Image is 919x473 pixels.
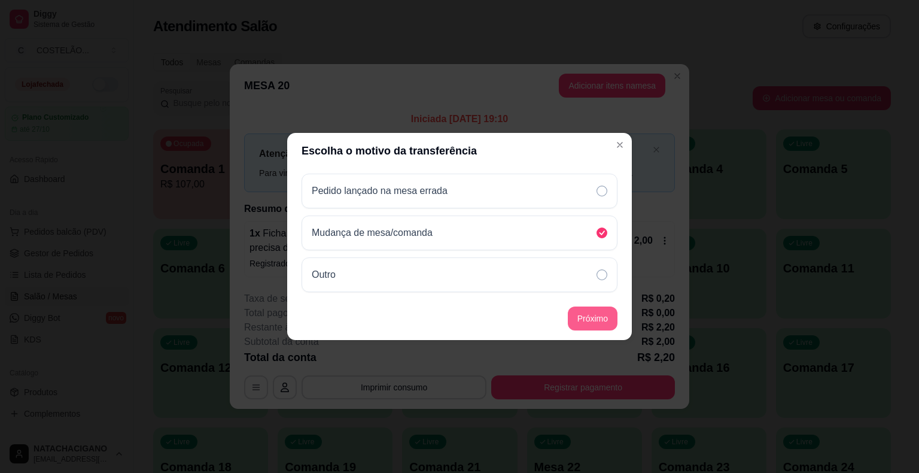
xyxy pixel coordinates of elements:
button: Próximo [568,307,617,331]
p: Pedido lançado na mesa errada [312,184,448,198]
p: Outro [312,268,336,282]
p: Mudança de mesa/comanda [312,226,433,240]
header: Escolha o motivo da transferência [287,133,632,169]
button: Close [610,135,629,154]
